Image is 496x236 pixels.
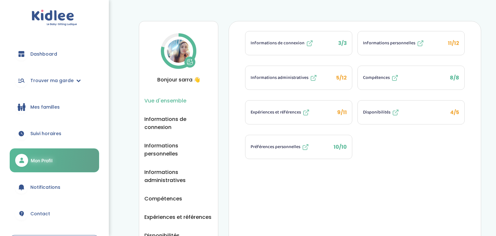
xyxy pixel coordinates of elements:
[144,213,212,221] button: Expériences et références
[31,157,53,164] span: Mon Profil
[251,144,300,150] span: Préférences personnelles
[245,31,352,55] li: 3/3
[144,97,186,105] button: Vue d'ensemble
[245,135,352,159] li: 10/10
[251,74,308,81] span: Informations administratives
[32,10,77,26] img: logo.svg
[448,39,459,47] span: 11/12
[245,31,352,55] button: Informations de connexion 3/3
[363,74,390,81] span: Compétences
[245,66,352,90] li: 5/12
[363,109,390,116] span: Disponibilités
[363,40,415,47] span: Informations personnelles
[251,109,301,116] span: Expériences et références
[30,104,60,111] span: Mes familles
[10,122,99,145] a: Suivi horaires
[30,51,57,58] span: Dashboard
[337,109,347,116] span: 9/11
[144,195,182,203] button: Compétences
[357,100,465,124] li: 4/5
[334,143,347,151] span: 10/10
[245,100,352,124] li: 9/11
[10,148,99,172] a: Mon Profil
[10,69,99,92] a: Trouver ma garde
[144,115,213,131] button: Informations de connexion
[450,109,459,116] span: 4/5
[450,74,459,81] span: 8/8
[10,176,99,199] a: Notifications
[251,40,305,47] span: Informations de connexion
[10,95,99,119] a: Mes familles
[245,135,352,159] button: Préférences personnelles 10/10
[358,31,464,55] button: Informations personnelles 11/12
[30,130,61,137] span: Suivi horaires
[144,142,213,158] button: Informations personnelles
[167,39,190,63] img: Avatar
[30,184,60,191] span: Notifications
[144,76,213,84] span: Bonjour sarra 👋
[30,210,50,217] span: Contact
[144,168,213,184] button: Informations administratives
[357,66,465,90] li: 8/8
[245,101,352,124] button: Expériences et références 9/11
[338,39,347,47] span: 3/3
[10,42,99,66] a: Dashboard
[358,66,464,90] button: Compétences 8/8
[30,77,74,84] span: Trouver ma garde
[245,66,352,90] button: Informations administratives 5/12
[336,74,347,81] span: 5/12
[358,101,464,124] button: Disponibilités 4/5
[357,31,465,55] li: 11/12
[10,202,99,225] a: Contact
